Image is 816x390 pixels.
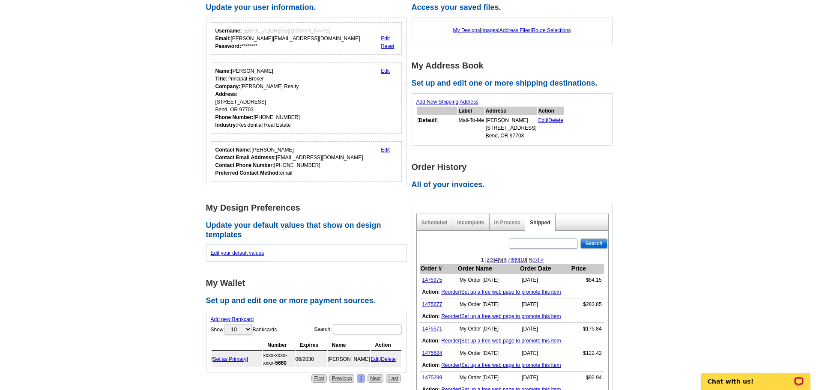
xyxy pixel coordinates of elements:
[381,68,390,74] a: Edit
[420,264,457,274] th: Order #
[417,256,608,264] div: 1 | | | | | | | | | |
[457,220,484,226] a: Incomplete
[381,36,390,42] a: Edit
[571,298,604,311] td: $283.85
[215,155,276,161] strong: Contact Email Addresss:
[441,362,460,368] a: Reorder
[420,310,604,323] td: |
[206,3,412,12] h2: Update your user information.
[422,350,442,356] a: 1475524
[458,107,484,115] th: Label
[538,116,564,140] td: |
[422,326,442,332] a: 1475571
[516,257,519,263] a: 9
[530,220,550,226] a: Shipped
[215,114,254,120] strong: Phone Number:
[215,83,241,89] strong: Company:
[416,99,478,105] a: Add New Shipping Address
[571,372,604,384] td: $92.94
[494,220,520,226] a: In Process
[422,362,440,368] b: Action:
[311,374,326,383] a: First
[422,289,440,295] b: Action:
[206,296,412,306] h2: Set up and edit one or more payment sources.
[421,220,448,226] a: Scheduled
[457,323,520,335] td: My Order [DATE]
[314,323,402,335] label: Search:
[461,338,561,344] a: Set up a free web page to promote this item
[371,340,401,351] th: Action
[571,347,604,360] td: $122.42
[538,107,564,115] th: Action
[441,289,460,295] a: Reorder
[457,264,520,274] th: Order Name
[508,257,511,263] a: 7
[206,203,412,212] h1: My Design Preferences
[520,323,571,335] td: [DATE]
[215,91,238,97] strong: Address:
[419,117,436,123] b: Default
[368,374,383,383] a: Next
[461,362,561,368] a: Set up a free web page to promote this item
[571,274,604,286] td: $84.15
[520,274,571,286] td: [DATE]
[412,79,617,88] h2: Set up and edit one or more shipping destinations.
[580,238,607,249] input: Search
[453,27,480,33] a: My Designs
[520,264,571,274] th: Order Date
[296,351,327,367] td: 06/2030
[215,68,231,74] strong: Name:
[571,264,604,274] th: Price
[386,374,401,383] a: Last
[520,298,571,311] td: [DATE]
[499,257,502,263] a: 5
[495,257,498,263] a: 4
[457,372,520,384] td: My Order [DATE]
[381,43,394,49] a: Reset
[696,363,816,390] iframe: LiveChat chat widget
[520,372,571,384] td: [DATE]
[211,22,402,55] div: Your login information.
[422,338,440,344] b: Action:
[213,356,247,362] a: Set as Primary
[211,316,254,322] a: Add new Bankcard
[215,122,237,128] strong: Industry:
[333,324,401,334] input: Search:
[441,313,460,319] a: Reorder
[357,374,365,383] a: 1
[371,356,380,362] a: Edit
[243,28,330,34] span: [EMAIL_ADDRESS][DOMAIN_NAME]
[224,324,252,335] select: ShowBankcards
[381,356,396,362] a: Delete
[211,63,402,134] div: Your personal details.
[263,340,294,351] th: Number
[215,36,231,42] strong: Email:
[211,141,402,182] div: Who should we contact regarding order issues?
[457,298,520,311] td: My Order [DATE]
[461,289,561,295] a: Set up a free web page to promote this item
[422,313,440,319] b: Action:
[487,257,490,263] a: 2
[215,162,274,168] strong: Contact Phone Number:
[499,27,531,33] a: Address Files
[485,107,537,115] th: Address
[420,359,604,372] td: |
[329,374,355,383] a: Previous
[458,116,484,140] td: Mail-To-Me
[417,116,457,140] td: [ ]
[571,323,604,335] td: $175.84
[485,116,537,140] td: [PERSON_NAME] [STREET_ADDRESS] Bend, OR 97703
[548,117,563,123] a: Delete
[481,27,498,33] a: Images
[206,279,412,288] h1: My Wallet
[212,351,263,367] td: [ ]
[215,43,242,49] strong: Password:
[416,22,608,39] div: | | |
[215,147,252,153] strong: Contact Name:
[275,360,287,366] strong: 5660
[532,27,571,33] a: Route Selections
[412,3,617,12] h2: Access your saved files.
[215,67,300,129] div: [PERSON_NAME] Principal Broker [PERSON_NAME] Realty [STREET_ADDRESS] Bend, OR 97703 [PHONE_NUMBER...
[441,338,460,344] a: Reorder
